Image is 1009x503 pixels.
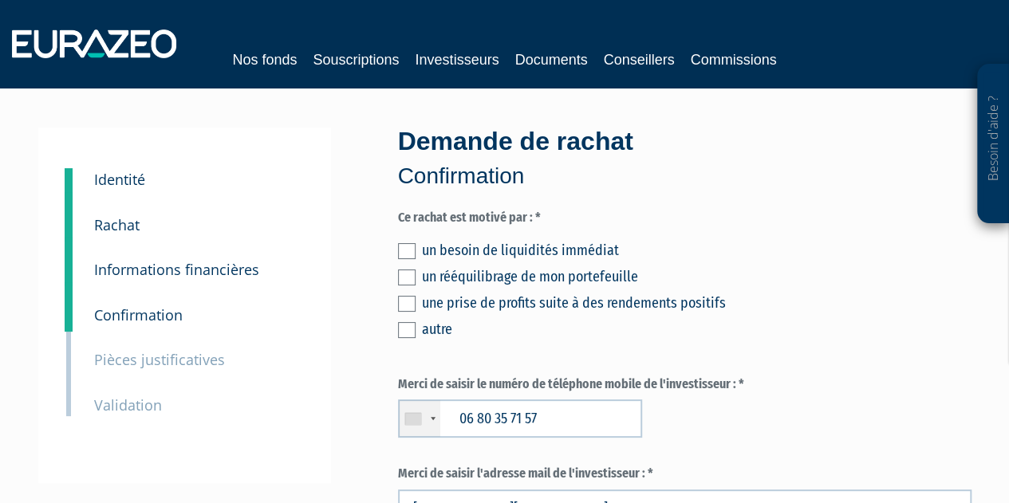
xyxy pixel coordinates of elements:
[398,160,972,192] p: Confirmation
[398,124,972,192] div: Demande de rachat
[422,318,972,340] div: autre
[65,168,73,200] a: 1
[415,49,499,71] a: Investisseurs
[94,215,140,234] small: Rachat
[398,209,972,227] label: Ce rachat est motivé par : *
[12,29,176,58] img: 1732889491-logotype_eurazeo_blanc_rvb.png
[232,49,297,71] a: Nos fonds
[94,170,145,189] small: Identité
[65,282,73,332] a: 3
[94,260,259,279] small: Informations financières
[984,73,1003,216] p: Besoin d'aide ?
[94,305,183,324] small: Confirmation
[94,350,225,369] small: Pièces justificatives
[398,375,972,394] label: Merci de saisir le numéro de téléphone mobile de l'investisseur : *
[422,292,972,314] div: une prise de profits suite à des rendements positifs
[398,465,972,483] label: Merci de saisir l'adresse mail de l'investisseur : *
[515,49,588,71] a: Documents
[313,49,399,71] a: Souscriptions
[691,49,777,71] a: Commissions
[422,239,972,261] div: un besoin de liquidités immédiat
[94,395,162,415] small: Validation
[65,192,73,242] a: 2
[65,237,73,286] a: 3
[422,265,972,288] div: un rééquilibrage de mon portefeuille
[604,49,675,71] a: Conseillers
